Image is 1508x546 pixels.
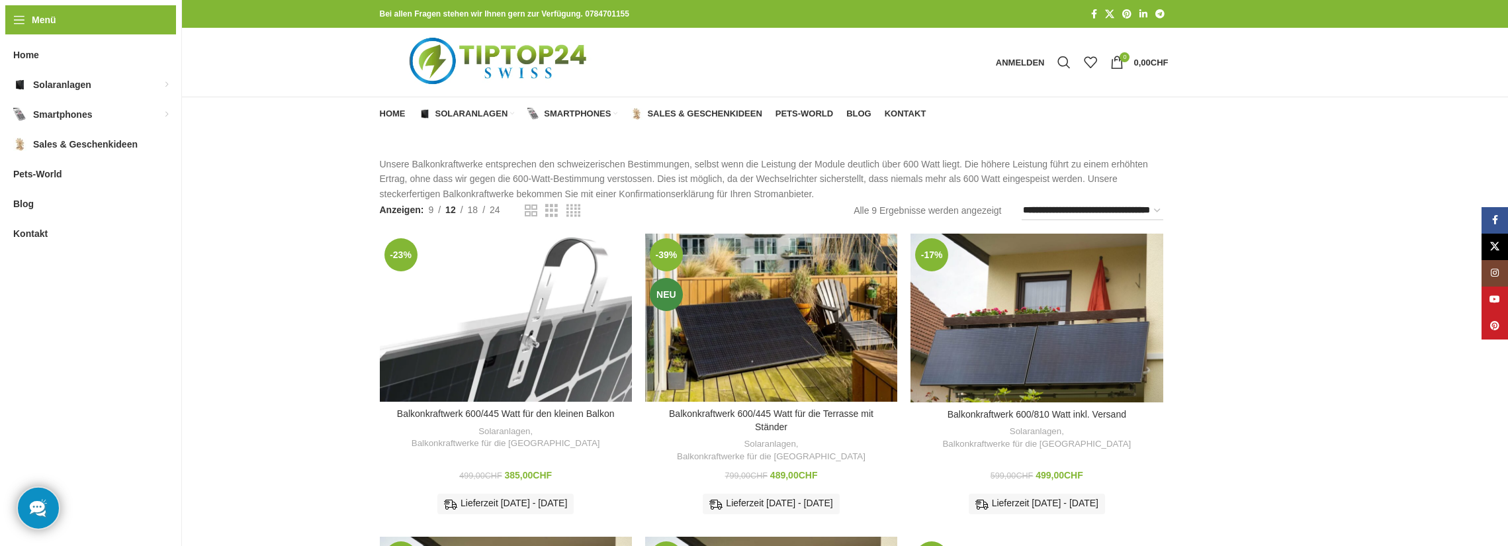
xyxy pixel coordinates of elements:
span: CHF [750,471,768,480]
select: Shop-Reihenfolge [1022,201,1163,220]
a: YouTube Social Link [1482,287,1508,313]
div: Meine Wunschliste [1077,49,1104,75]
a: Rasteransicht 4 [566,203,580,219]
a: Balkonkraftwerke für die [GEOGRAPHIC_DATA] [677,451,865,463]
bdi: 499,00 [1036,470,1083,480]
div: , [386,426,625,450]
bdi: 385,00 [505,470,553,480]
span: Blog [13,192,34,216]
a: X Social Link [1101,5,1118,23]
img: Sales & Geschenkideen [631,108,643,120]
bdi: 499,00 [459,471,502,480]
span: 9 [428,205,433,215]
a: Solaranlagen [478,426,530,438]
a: Balkonkraftwerk 600/445 Watt für die Terrasse mit Ständer [645,234,897,402]
span: CHF [1016,471,1033,480]
a: 18 [463,203,483,217]
a: Balkonkraftwerke für die [GEOGRAPHIC_DATA] [412,437,600,450]
span: CHF [1151,58,1169,68]
a: Rasteransicht 3 [545,203,558,219]
span: 0 [1120,52,1130,62]
img: Solaranlagen [419,108,431,120]
a: Blog [846,101,871,127]
span: Anzeigen [380,203,424,217]
span: Neu [650,278,683,311]
span: 24 [490,205,500,215]
a: Solaranlagen [744,438,795,451]
span: Blog [846,109,871,119]
a: Rasteransicht 2 [525,203,537,219]
img: Tiptop24 Nachhaltige & Faire Produkte [380,28,620,97]
a: Balkonkraftwerk 600/810 Watt inkl. Versand [910,234,1163,402]
span: 12 [445,205,456,215]
a: Balkonkraftwerk 600/445 Watt für den kleinen Balkon [380,234,632,402]
a: Balkonkraftwerk 600/445 Watt für den kleinen Balkon [397,408,615,419]
p: Alle 9 Ergebnisse werden angezeigt [854,203,1001,218]
a: Smartphones [527,101,617,127]
span: Sales & Geschenkideen [33,132,138,156]
div: Lieferzeit [DATE] - [DATE] [703,494,839,514]
span: Home [13,43,39,67]
a: Instagram Social Link [1482,260,1508,287]
a: Facebook Social Link [1482,207,1508,234]
span: CHF [1064,470,1083,480]
a: LinkedIn Social Link [1135,5,1151,23]
div: , [917,426,1156,450]
a: Balkonkraftwerk 600/445 Watt für die Terrasse mit Ständer [669,408,873,432]
a: Balkonkraftwerk 600/810 Watt inkl. Versand [948,409,1126,420]
a: Pinterest Social Link [1482,313,1508,340]
span: CHF [485,471,502,480]
span: Home [380,109,406,119]
a: 24 [485,203,505,217]
bdi: 599,00 [991,471,1033,480]
span: Pets-World [13,162,62,186]
a: Balkonkraftwerke für die [GEOGRAPHIC_DATA] [942,438,1131,451]
bdi: 489,00 [770,470,818,480]
a: Kontakt [885,101,926,127]
span: -17% [915,238,948,271]
span: Menü [32,13,56,27]
a: Home [380,101,406,127]
span: -23% [384,238,418,271]
a: 9 [423,203,438,217]
span: Kontakt [885,109,926,119]
a: X Social Link [1482,234,1508,260]
span: CHF [533,470,552,480]
bdi: 799,00 [725,471,768,480]
img: Smartphones [527,108,539,120]
a: Telegram Social Link [1151,5,1169,23]
span: Kontakt [13,222,48,246]
a: 12 [441,203,461,217]
div: , [652,438,891,463]
div: Hauptnavigation [373,101,933,127]
a: Solaranlagen [419,101,515,127]
span: 18 [468,205,478,215]
span: Sales & Geschenkideen [647,109,762,119]
span: Solaranlagen [435,109,508,119]
div: Lieferzeit [DATE] - [DATE] [969,494,1105,514]
span: Smartphones [544,109,611,119]
a: Sales & Geschenkideen [631,101,762,127]
span: Solaranlagen [33,73,91,97]
p: Unsere Balkonkraftwerke entsprechen den schweizerischen Bestimmungen, selbst wenn die Leistung de... [380,157,1169,201]
span: Pets-World [776,109,833,119]
strong: Bei allen Fragen stehen wir Ihnen gern zur Verfügung. 0784701155 [380,9,629,19]
img: Smartphones [13,108,26,121]
span: Anmelden [996,58,1045,67]
a: Facebook Social Link [1087,5,1101,23]
img: Solaranlagen [13,78,26,91]
a: Pets-World [776,101,833,127]
a: Anmelden [989,49,1051,75]
a: 0 0,00CHF [1104,49,1175,75]
img: Sales & Geschenkideen [13,138,26,151]
span: -39% [650,238,683,271]
span: CHF [799,470,818,480]
a: Pinterest Social Link [1118,5,1135,23]
a: Solaranlagen [1010,426,1061,438]
span: Smartphones [33,103,92,126]
bdi: 0,00 [1133,58,1168,68]
a: Suche [1051,49,1077,75]
a: Logo der Website [380,56,620,67]
div: Lieferzeit [DATE] - [DATE] [437,494,574,514]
